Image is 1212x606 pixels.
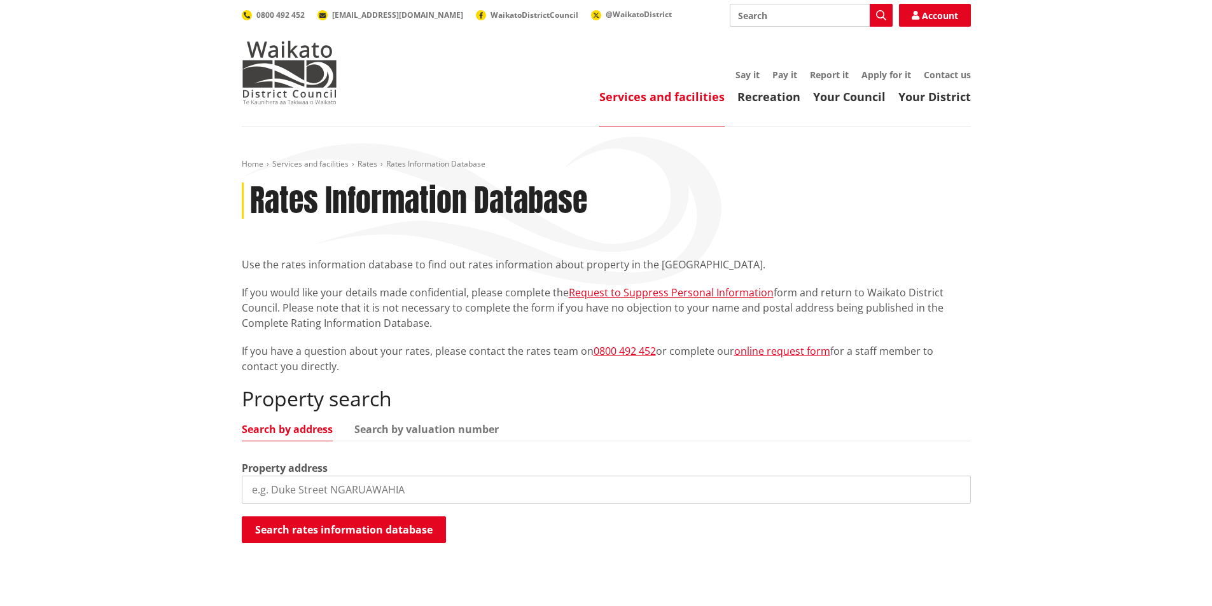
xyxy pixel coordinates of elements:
[386,158,485,169] span: Rates Information Database
[734,344,830,358] a: online request form
[242,158,263,169] a: Home
[861,69,911,81] a: Apply for it
[606,9,672,20] span: @WaikatoDistrict
[599,89,725,104] a: Services and facilities
[813,89,886,104] a: Your Council
[332,10,463,20] span: [EMAIL_ADDRESS][DOMAIN_NAME]
[898,89,971,104] a: Your District
[256,10,305,20] span: 0800 492 452
[924,69,971,81] a: Contact us
[242,476,971,504] input: e.g. Duke Street NGARUAWAHIA
[737,89,800,104] a: Recreation
[476,10,578,20] a: WaikatoDistrictCouncil
[242,387,971,411] h2: Property search
[358,158,377,169] a: Rates
[810,69,849,81] a: Report it
[899,4,971,27] a: Account
[242,257,971,272] p: Use the rates information database to find out rates information about property in the [GEOGRAPHI...
[242,285,971,331] p: If you would like your details made confidential, please complete the form and return to Waikato ...
[242,10,305,20] a: 0800 492 452
[242,343,971,374] p: If you have a question about your rates, please contact the rates team on or complete our for a s...
[569,286,774,300] a: Request to Suppress Personal Information
[242,41,337,104] img: Waikato District Council - Te Kaunihera aa Takiwaa o Waikato
[242,460,328,476] label: Property address
[594,344,656,358] a: 0800 492 452
[242,159,971,170] nav: breadcrumb
[491,10,578,20] span: WaikatoDistrictCouncil
[250,182,587,219] h1: Rates Information Database
[772,69,797,81] a: Pay it
[272,158,349,169] a: Services and facilities
[242,516,446,543] button: Search rates information database
[735,69,760,81] a: Say it
[730,4,893,27] input: Search input
[317,10,463,20] a: [EMAIL_ADDRESS][DOMAIN_NAME]
[242,424,333,434] a: Search by address
[354,424,499,434] a: Search by valuation number
[591,9,672,20] a: @WaikatoDistrict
